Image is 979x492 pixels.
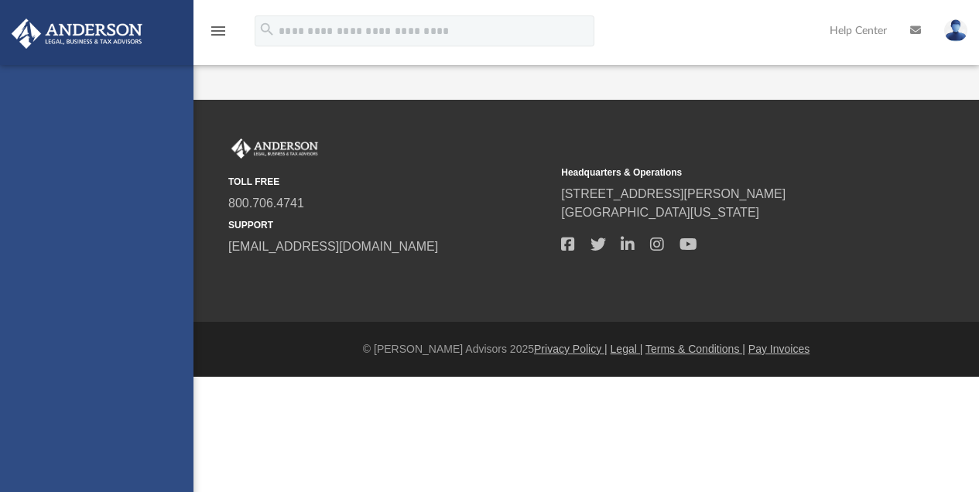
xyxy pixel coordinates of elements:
div: © [PERSON_NAME] Advisors 2025 [193,341,979,357]
i: menu [209,22,228,40]
a: Legal | [611,343,643,355]
small: TOLL FREE [228,175,550,189]
a: Terms & Conditions | [645,343,745,355]
small: Headquarters & Operations [561,166,883,179]
a: Privacy Policy | [534,343,608,355]
a: 800.706.4741 [228,196,304,210]
a: [STREET_ADDRESS][PERSON_NAME] [561,187,786,200]
a: Pay Invoices [748,343,810,355]
img: Anderson Advisors Platinum Portal [7,19,147,49]
img: User Pic [944,19,967,42]
small: SUPPORT [228,218,550,232]
a: menu [209,29,228,40]
a: [GEOGRAPHIC_DATA][US_STATE] [561,206,759,219]
img: Anderson Advisors Platinum Portal [228,138,321,159]
a: [EMAIL_ADDRESS][DOMAIN_NAME] [228,240,438,253]
i: search [258,21,276,38]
